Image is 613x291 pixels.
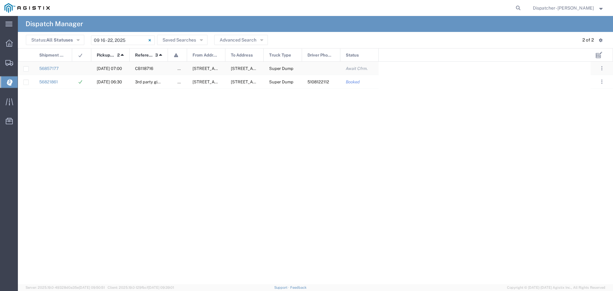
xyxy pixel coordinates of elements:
[193,66,256,71] span: E. 14th St & Euclid Ave, San Leandro, California, United States
[178,66,187,71] span: false
[231,66,294,71] span: 4001 North Vasco Rd, Livermore, California, 94551, United States
[193,80,256,84] span: 2111 Hillcrest Ave, Antioch, California, 94509, United States
[307,49,333,62] span: Driver Phone No.
[26,286,105,289] span: Server: 2025.19.0-49328d0a35e
[4,3,50,13] img: logo
[39,66,59,71] a: 56857177
[601,78,602,86] span: . . .
[269,80,293,84] span: Super Dump
[79,286,105,289] span: [DATE] 09:50:51
[148,286,174,289] span: [DATE] 09:39:01
[346,49,359,62] span: Status
[214,35,268,45] button: Advanced Search
[97,49,115,62] span: Pickup Date and Time
[97,80,122,84] span: 09/16/2025, 06:30
[269,66,293,71] span: Super Dump
[135,49,153,62] span: Reference
[269,49,291,62] span: Truck Type
[601,65,602,72] span: . . .
[507,285,605,290] span: Copyright © [DATE]-[DATE] Agistix Inc., All Rights Reserved
[178,80,187,84] span: false
[582,37,594,43] div: 2 of 2
[26,16,83,32] h4: Dispatch Manager
[97,66,122,71] span: 09/18/2025, 07:00
[117,49,120,62] span: 2
[597,77,606,86] button: ...
[155,49,158,62] span: 3
[39,80,58,84] a: 56821861
[231,49,253,62] span: To Address
[157,35,208,45] button: Saved Searches
[26,35,84,45] button: Status:All Statuses
[533,4,594,11] span: Dispatcher - Eli Amezcua
[290,286,306,289] a: Feedback
[597,64,606,73] button: ...
[135,80,172,84] span: 3rd party giveaway
[39,49,65,62] span: Shipment No.
[193,49,218,62] span: From Address
[135,66,153,71] span: CB118716
[346,80,360,84] span: Booked
[274,286,290,289] a: Support
[533,4,604,12] button: Dispatcher - [PERSON_NAME]
[231,80,294,84] span: 3020 Delta Rd, Brentwood, California, United States
[307,80,329,84] span: 5108122112
[46,37,73,42] span: All Statuses
[108,286,174,289] span: Client: 2025.19.0-129fbcf
[346,66,368,71] span: Await Cfrm.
